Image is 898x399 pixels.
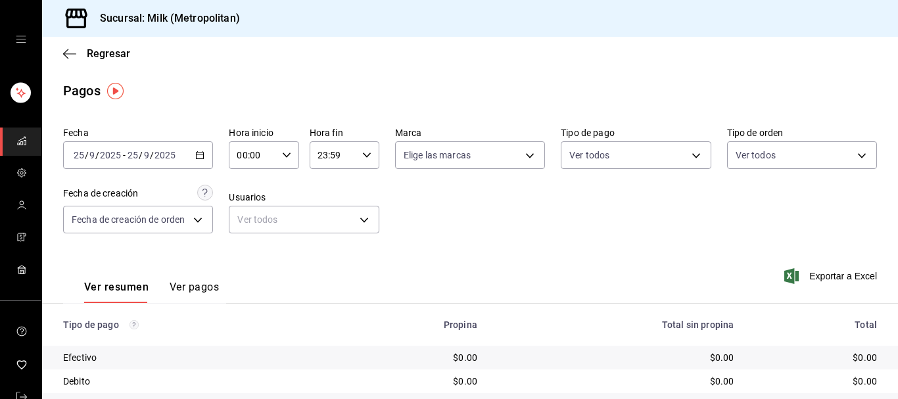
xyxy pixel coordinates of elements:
button: open drawer [16,34,26,45]
button: Ver pagos [170,281,219,303]
label: Marca [395,128,545,137]
div: $0.00 [498,351,734,364]
div: Tipo de pago [63,319,327,330]
img: Tooltip marker [107,83,124,99]
span: / [150,150,154,160]
span: Regresar [87,47,130,60]
span: / [85,150,89,160]
div: Efectivo [63,351,327,364]
label: Tipo de pago [561,128,711,137]
span: Ver todos [736,149,776,162]
span: / [139,150,143,160]
input: ---- [99,150,122,160]
input: -- [127,150,139,160]
span: Fecha de creación de orden [72,213,185,226]
input: -- [73,150,85,160]
label: Fecha [63,128,213,137]
span: / [95,150,99,160]
div: Fecha de creación [63,187,138,200]
input: -- [143,150,150,160]
div: Total sin propina [498,319,734,330]
div: Ver todos [229,206,379,233]
div: Debito [63,375,327,388]
span: - [123,150,126,160]
div: Total [755,319,877,330]
label: Usuarios [229,193,379,202]
span: Ver todos [569,149,609,162]
svg: Los pagos realizados con Pay y otras terminales son montos brutos. [130,320,139,329]
div: $0.00 [348,351,477,364]
div: navigation tabs [84,281,219,303]
button: Exportar a Excel [787,268,877,284]
label: Tipo de orden [727,128,877,137]
div: Pagos [63,81,101,101]
div: $0.00 [498,375,734,388]
h3: Sucursal: Milk (Metropolitan) [89,11,240,26]
div: $0.00 [755,351,877,364]
div: $0.00 [755,375,877,388]
label: Hora inicio [229,128,298,137]
span: Elige las marcas [404,149,471,162]
button: Ver resumen [84,281,149,303]
input: -- [89,150,95,160]
input: ---- [154,150,176,160]
div: Propina [348,319,477,330]
button: Regresar [63,47,130,60]
label: Hora fin [310,128,379,137]
div: $0.00 [348,375,477,388]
